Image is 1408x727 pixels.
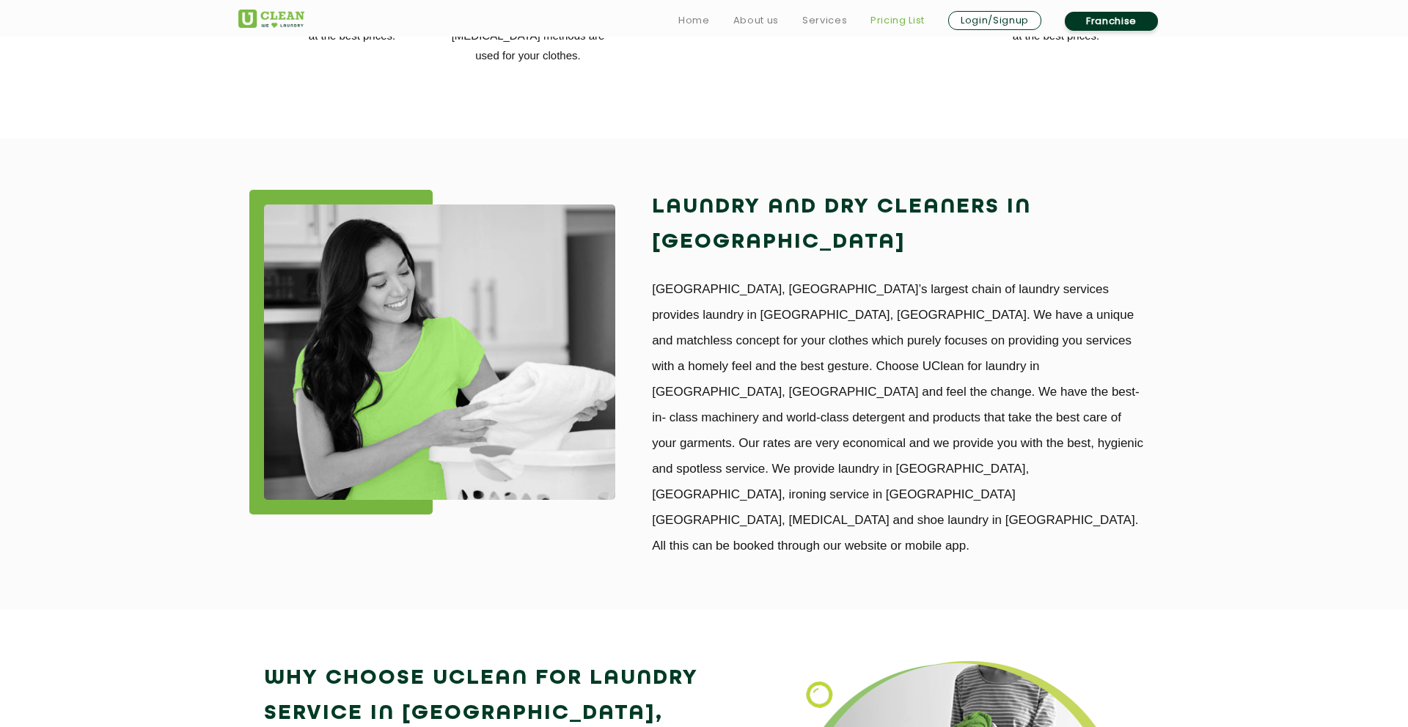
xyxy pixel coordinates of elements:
img: UClean Laundry and Dry Cleaning [238,10,304,28]
h2: Laundry and Dry Cleaners in [GEOGRAPHIC_DATA] [652,190,1144,260]
img: store_pg_img.jpg [264,204,615,500]
a: Services [802,12,847,29]
a: Pricing List [870,12,925,29]
a: Login/Signup [948,11,1041,30]
a: Franchise [1065,12,1158,31]
p: [GEOGRAPHIC_DATA], [GEOGRAPHIC_DATA]’s largest chain of laundry services provides laundry in [GEO... [652,276,1144,558]
a: Home [678,12,710,29]
a: About us [733,12,779,29]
